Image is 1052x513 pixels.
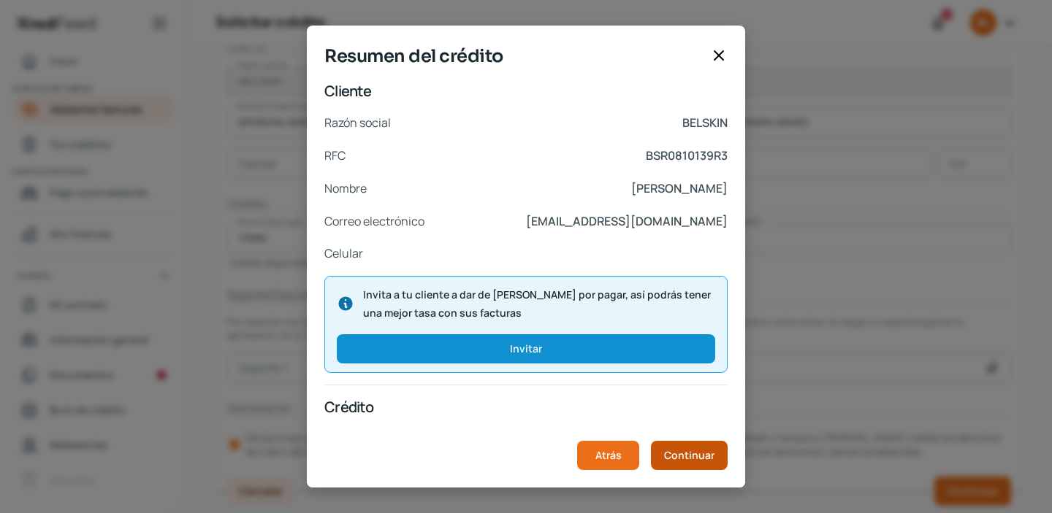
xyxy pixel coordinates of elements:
p: Cliente [324,81,728,101]
p: Correo electrónico [324,211,424,232]
span: Invita a tu cliente a dar de [PERSON_NAME] por pagar, así podrás tener una mejor tasa con sus fac... [363,285,715,322]
p: RFC [324,145,346,166]
p: Razón social [324,112,391,134]
p: [EMAIL_ADDRESS][DOMAIN_NAME] [526,211,728,232]
p: Celular [324,243,363,264]
p: Nombre [324,178,367,199]
span: Invitar [510,344,542,354]
button: Continuar [651,441,728,470]
p: Crédito [324,397,728,417]
p: BELSKIN [682,112,728,134]
span: Continuar [664,450,714,460]
span: Atrás [595,450,622,460]
p: BSR0810139R3 [646,145,728,166]
button: Atrás [577,441,639,470]
span: Resumen del crédito [324,43,704,69]
button: Invitar [337,334,715,363]
p: [PERSON_NAME] [631,178,728,199]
